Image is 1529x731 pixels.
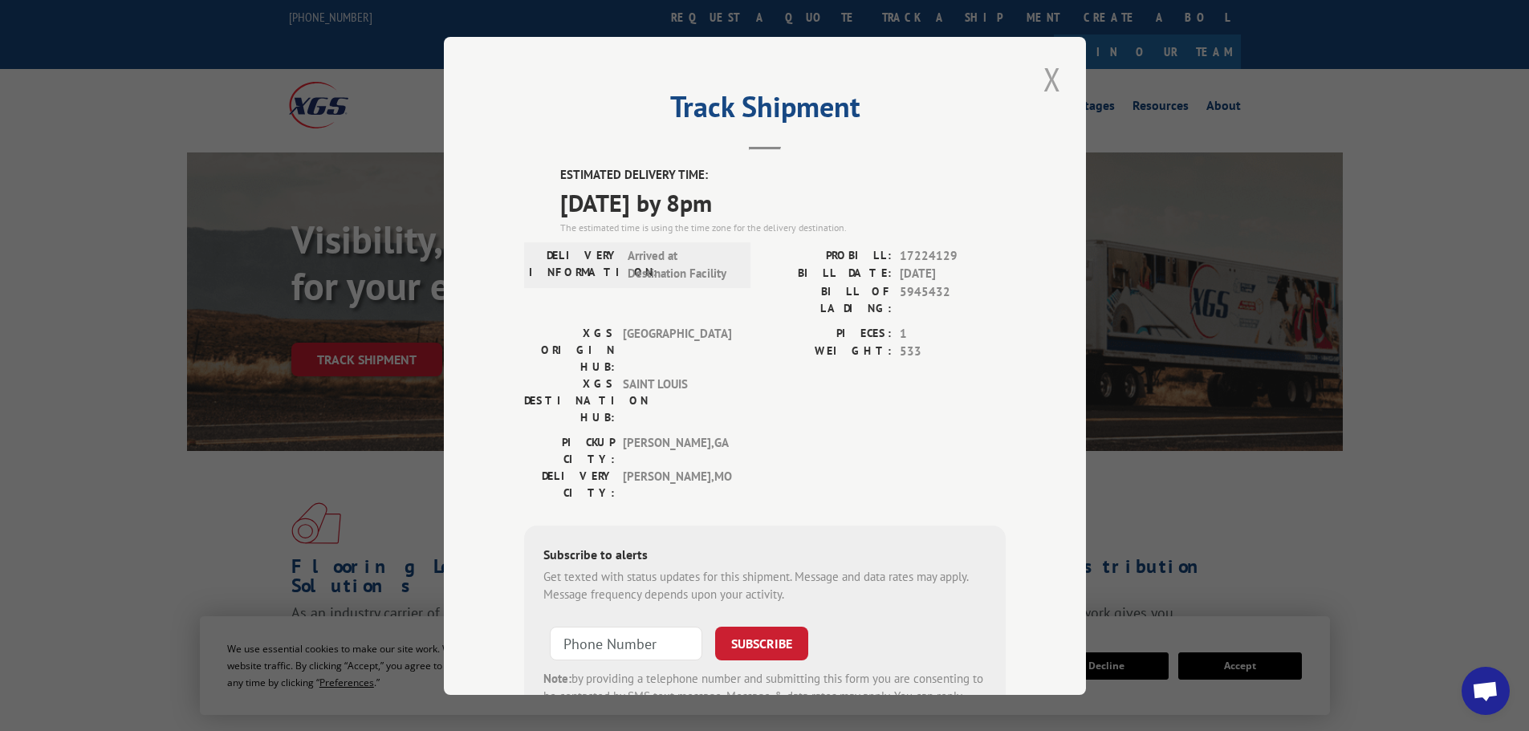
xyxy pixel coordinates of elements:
[524,95,1006,126] h2: Track Shipment
[543,544,986,567] div: Subscribe to alerts
[543,669,986,724] div: by providing a telephone number and submitting this form you are consenting to be contacted by SM...
[524,324,615,375] label: XGS ORIGIN HUB:
[715,626,808,660] button: SUBSCRIBE
[524,467,615,501] label: DELIVERY CITY:
[623,375,731,425] span: SAINT LOUIS
[900,343,1006,361] span: 533
[900,282,1006,316] span: 5945432
[765,343,892,361] label: WEIGHT:
[550,626,702,660] input: Phone Number
[900,265,1006,283] span: [DATE]
[623,324,731,375] span: [GEOGRAPHIC_DATA]
[1039,57,1066,101] button: Close modal
[543,567,986,603] div: Get texted with status updates for this shipment. Message and data rates may apply. Message frequ...
[765,246,892,265] label: PROBILL:
[560,166,1006,185] label: ESTIMATED DELIVERY TIME:
[900,246,1006,265] span: 17224129
[543,670,571,685] strong: Note:
[1462,667,1510,715] a: Open chat
[765,324,892,343] label: PIECES:
[628,246,736,282] span: Arrived at Destination Facility
[623,467,731,501] span: [PERSON_NAME] , MO
[560,220,1006,234] div: The estimated time is using the time zone for the delivery destination.
[765,282,892,316] label: BILL OF LADING:
[560,184,1006,220] span: [DATE] by 8pm
[765,265,892,283] label: BILL DATE:
[900,324,1006,343] span: 1
[623,433,731,467] span: [PERSON_NAME] , GA
[529,246,620,282] label: DELIVERY INFORMATION:
[524,375,615,425] label: XGS DESTINATION HUB:
[524,433,615,467] label: PICKUP CITY:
